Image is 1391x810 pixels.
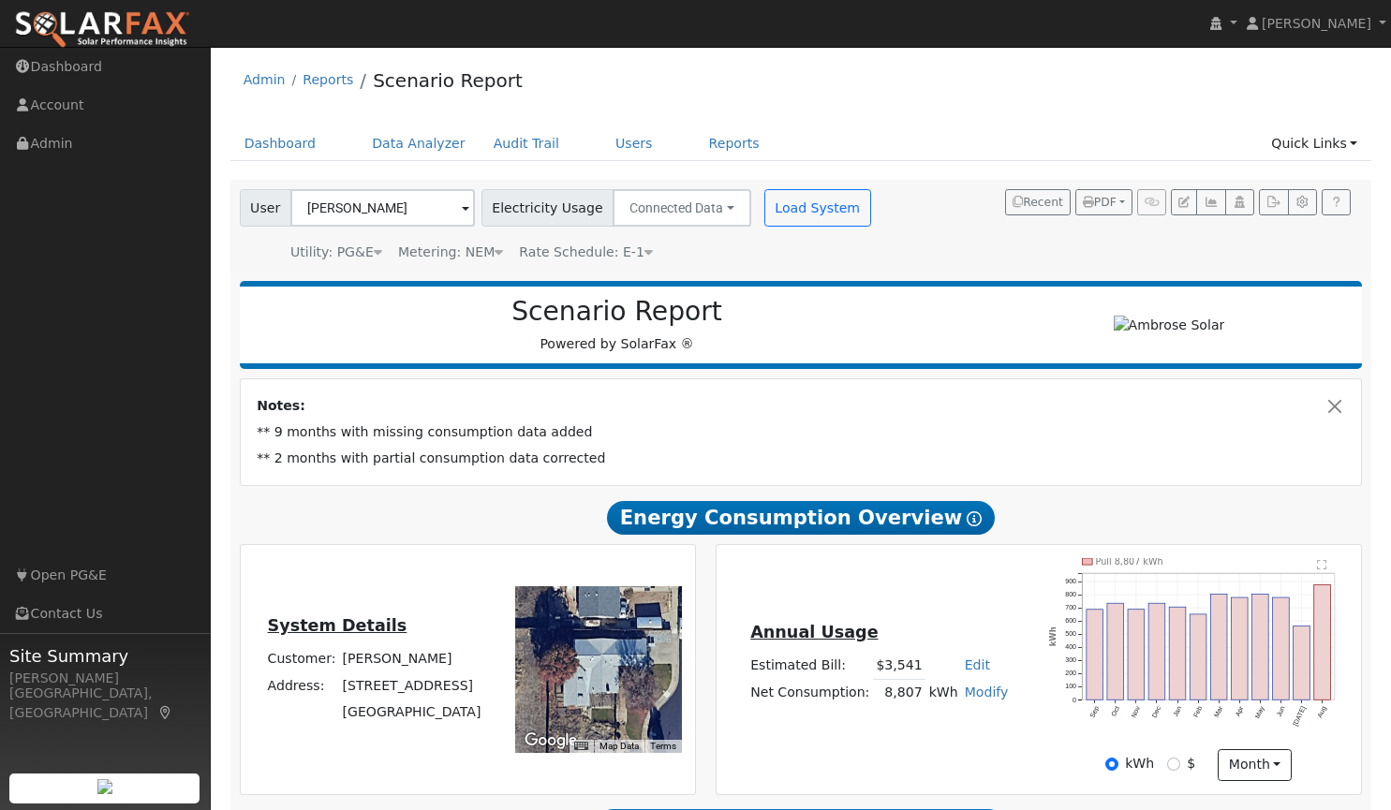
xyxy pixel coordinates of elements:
[398,243,503,262] div: Metering: NEM
[747,652,873,679] td: Estimated Bill:
[303,72,353,87] a: Reports
[1065,604,1076,611] text: 700
[519,244,653,259] span: Alias: HE1
[230,126,331,161] a: Dashboard
[1065,656,1076,664] text: 300
[1213,704,1225,718] text: Mar
[1114,316,1225,335] img: Ambrose Solar
[873,679,925,706] td: 8,807
[1169,607,1186,700] rect: onclick=""
[925,679,961,706] td: kWh
[1171,189,1197,215] button: Edit User
[607,501,995,535] span: Energy Consumption Overview
[1110,705,1121,717] text: Oct
[1316,705,1328,719] text: Aug
[1259,189,1288,215] button: Export Interval Data
[1095,556,1162,567] text: Pull 8,807 kWh
[1148,603,1165,700] rect: onclick=""
[1314,584,1331,700] rect: onclick=""
[358,126,480,161] a: Data Analyzer
[520,729,582,753] a: Open this area in Google Maps (opens a new window)
[249,296,985,354] div: Powered by SolarFax ®
[1073,696,1076,703] text: 0
[1288,189,1317,215] button: Settings
[1075,189,1132,215] button: PDF
[9,643,200,669] span: Site Summary
[1087,609,1103,700] rect: onclick=""
[1232,597,1249,700] rect: onclick=""
[1172,705,1183,718] text: Jan
[481,189,614,227] span: Electricity Usage
[1257,126,1371,161] a: Quick Links
[965,685,1009,700] a: Modify
[1167,758,1180,771] input: $
[339,699,484,725] td: [GEOGRAPHIC_DATA]
[1322,189,1351,215] a: Help Link
[1235,704,1246,717] text: Apr
[1262,16,1371,31] span: [PERSON_NAME]
[1276,705,1287,718] text: Jun
[1252,594,1269,700] rect: onclick=""
[254,446,1349,472] td: ** 2 months with partial consumption data corrected
[1048,626,1058,646] text: kWh
[1128,609,1145,700] rect: onclick=""
[1107,603,1124,700] rect: onclick=""
[520,729,582,753] img: Google
[764,189,871,227] button: Load System
[268,616,407,635] u: System Details
[339,672,484,699] td: [STREET_ADDRESS]
[480,126,573,161] a: Audit Trail
[157,705,174,720] a: Map
[1088,705,1101,719] text: Sep
[1065,670,1076,677] text: 200
[1210,594,1227,700] rect: onclick=""
[240,189,291,227] span: User
[613,189,751,227] button: Connected Data
[1065,591,1076,598] text: 800
[1190,614,1206,700] rect: onclick=""
[339,646,484,672] td: [PERSON_NAME]
[1083,196,1117,209] span: PDF
[257,398,305,413] strong: Notes:
[1192,705,1204,719] text: Feb
[747,679,873,706] td: Net Consumption:
[1065,643,1076,651] text: 400
[290,189,475,227] input: Select a User
[1130,704,1142,718] text: Nov
[264,672,339,699] td: Address:
[750,623,878,641] u: Annual Usage
[9,684,200,723] div: [GEOGRAPHIC_DATA], [GEOGRAPHIC_DATA]
[599,740,639,753] button: Map Data
[97,779,112,794] img: retrieve
[1225,189,1254,215] button: Login As
[1254,704,1266,719] text: May
[1325,396,1345,416] button: Close
[1196,189,1225,215] button: Multi-Series Graph
[14,10,190,50] img: SolarFax
[1105,758,1118,771] input: kWh
[967,511,982,526] i: Show Help
[1065,578,1076,585] text: 900
[873,652,925,679] td: $3,541
[1292,705,1308,728] text: [DATE]
[1187,754,1195,773] label: $
[290,243,382,262] div: Utility: PG&E
[1065,617,1076,625] text: 600
[601,126,667,161] a: Users
[9,669,200,688] div: [PERSON_NAME]
[650,741,676,751] a: Terms (opens in new tab)
[1273,597,1290,700] rect: onclick=""
[1218,749,1292,781] button: month
[1150,704,1162,718] text: Dec
[1125,754,1154,773] label: kWh
[1317,558,1326,569] text: 
[254,420,1349,446] td: ** 9 months with missing consumption data added
[373,69,523,92] a: Scenario Report
[695,126,774,161] a: Reports
[1005,189,1071,215] button: Recent
[1065,630,1076,638] text: 500
[264,646,339,672] td: Customer:
[965,657,990,672] a: Edit
[574,740,587,753] button: Keyboard shortcuts
[244,72,286,87] a: Admin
